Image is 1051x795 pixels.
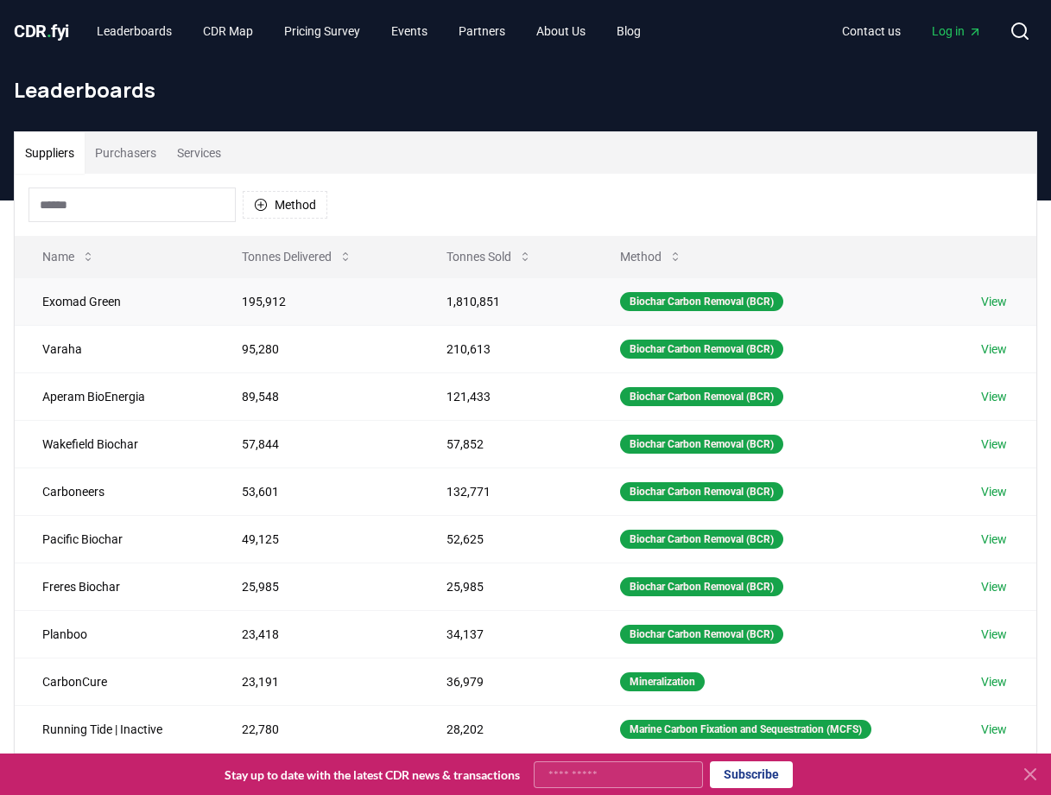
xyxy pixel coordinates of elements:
[419,658,592,705] td: 36,979
[981,340,1007,358] a: View
[620,530,783,549] div: Biochar Carbon Removal (BCR)
[189,16,267,47] a: CDR Map
[214,420,419,467] td: 57,844
[214,325,419,372] td: 95,280
[15,467,214,515] td: Carboneers
[14,21,69,41] span: CDR fyi
[981,578,1007,595] a: View
[83,16,186,47] a: Leaderboards
[918,16,996,47] a: Log in
[28,239,109,274] button: Name
[419,325,592,372] td: 210,613
[214,467,419,515] td: 53,601
[620,340,783,359] div: Biochar Carbon Removal (BCR)
[14,76,1037,104] h1: Leaderboards
[214,563,419,610] td: 25,985
[214,705,419,753] td: 22,780
[981,293,1007,310] a: View
[15,658,214,705] td: CarbonCure
[620,720,871,739] div: Marine Carbon Fixation and Sequestration (MCFS)
[83,16,655,47] nav: Main
[15,132,85,174] button: Suppliers
[419,420,592,467] td: 57,852
[419,515,592,563] td: 52,625
[214,610,419,658] td: 23,418
[214,277,419,325] td: 195,912
[15,372,214,420] td: Aperam BioEnergia
[15,420,214,467] td: Wakefield Biochar
[47,21,52,41] span: .
[433,239,546,274] button: Tonnes Sold
[981,673,1007,690] a: View
[620,387,783,406] div: Biochar Carbon Removal (BCR)
[214,515,419,563] td: 49,125
[981,721,1007,738] a: View
[14,19,69,43] a: CDR.fyi
[15,563,214,610] td: Freres Biochar
[15,610,214,658] td: Planboo
[981,483,1007,500] a: View
[214,658,419,705] td: 23,191
[828,16,996,47] nav: Main
[981,436,1007,453] a: View
[419,277,592,325] td: 1,810,851
[603,16,655,47] a: Blog
[15,277,214,325] td: Exomad Green
[606,239,696,274] button: Method
[377,16,441,47] a: Events
[167,132,231,174] button: Services
[419,467,592,515] td: 132,771
[981,531,1007,548] a: View
[620,625,783,644] div: Biochar Carbon Removal (BCR)
[419,705,592,753] td: 28,202
[981,388,1007,405] a: View
[620,482,783,501] div: Biochar Carbon Removal (BCR)
[620,672,705,691] div: Mineralization
[419,610,592,658] td: 34,137
[419,563,592,610] td: 25,985
[15,515,214,563] td: Pacific Biochar
[85,132,167,174] button: Purchasers
[214,372,419,420] td: 89,548
[932,22,982,40] span: Log in
[228,239,366,274] button: Tonnes Delivered
[270,16,374,47] a: Pricing Survey
[445,16,519,47] a: Partners
[243,191,327,219] button: Method
[828,16,915,47] a: Contact us
[15,325,214,372] td: Varaha
[419,372,592,420] td: 121,433
[620,577,783,596] div: Biochar Carbon Removal (BCR)
[981,626,1007,643] a: View
[620,435,783,454] div: Biochar Carbon Removal (BCR)
[15,705,214,753] td: Running Tide | Inactive
[522,16,599,47] a: About Us
[620,292,783,311] div: Biochar Carbon Removal (BCR)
